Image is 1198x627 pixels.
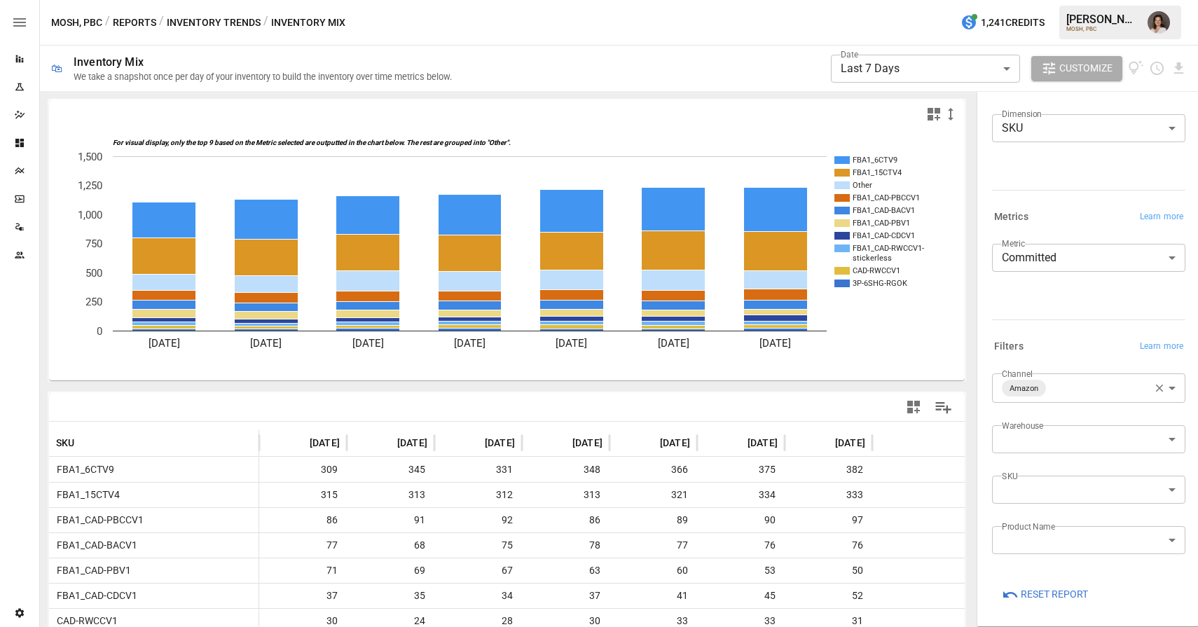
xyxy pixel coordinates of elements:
[556,337,587,350] text: [DATE]
[792,584,865,608] span: 52
[529,584,603,608] span: 37
[853,168,902,177] text: FBA1_15CTV4
[85,296,102,308] text: 250
[617,508,690,532] span: 89
[1066,13,1139,26] div: [PERSON_NAME]
[792,558,865,583] span: 50
[78,209,102,221] text: 1,000
[354,483,427,507] span: 313
[266,558,340,583] span: 71
[759,337,791,350] text: [DATE]
[74,55,144,69] div: Inventory Mix
[105,14,110,32] div: /
[853,156,897,165] text: FBA1_6CTV9
[853,193,920,202] text: FBA1_CAD-PBCCV1
[1149,60,1165,76] button: Schedule report
[704,558,778,583] span: 53
[853,231,915,240] text: FBA1_CAD-CDCV1
[727,433,746,453] button: Sort
[441,558,515,583] span: 67
[529,558,603,583] span: 63
[1066,26,1139,32] div: MOSH, PBC
[441,457,515,482] span: 331
[551,433,571,453] button: Sort
[981,14,1045,32] span: 1,241 Credits
[639,433,659,453] button: Sort
[74,71,452,82] div: We take a snapshot once per day of your inventory to build the inventory over time metrics below.
[853,219,910,228] text: FBA1_CAD-PBV1
[835,436,865,450] span: [DATE]
[841,62,900,75] span: Last 7 Days
[617,483,690,507] span: 321
[704,584,778,608] span: 45
[51,508,144,532] span: FBA1_CAD-PBCCV1
[1140,340,1183,354] span: Learn more
[352,337,384,350] text: [DATE]
[994,339,1024,354] h6: Filters
[266,533,340,558] span: 77
[97,325,102,338] text: 0
[485,436,515,450] span: [DATE]
[56,436,75,450] span: SKU
[454,337,486,350] text: [DATE]
[955,10,1050,36] button: 1,241Credits
[529,483,603,507] span: 313
[928,392,959,423] button: Manage Columns
[263,14,268,32] div: /
[617,558,690,583] span: 60
[992,114,1185,142] div: SKU
[853,254,892,263] text: stickerless
[441,483,515,507] span: 312
[853,206,915,215] text: FBA1_CAD-BACV1
[704,508,778,532] span: 90
[167,14,261,32] button: Inventory Trends
[85,267,102,280] text: 500
[354,457,427,482] span: 345
[658,337,689,350] text: [DATE]
[792,508,865,532] span: 97
[1002,108,1042,120] label: Dimension
[85,237,102,250] text: 750
[51,533,137,558] span: FBA1_CAD-BACV1
[617,457,690,482] span: 366
[441,533,515,558] span: 75
[354,533,427,558] span: 68
[853,244,924,253] text: FBA1_CAD-RWCCV1-
[853,266,900,275] text: CAD-RWCCV1
[1002,521,1055,532] label: Product Name
[310,436,340,450] span: [DATE]
[266,483,340,507] span: 315
[1002,420,1043,432] label: Warehouse
[49,128,965,380] div: A chart.
[1171,60,1187,76] button: Download report
[1002,368,1033,380] label: Channel
[841,48,858,60] label: Date
[441,508,515,532] span: 92
[149,337,180,350] text: [DATE]
[1021,586,1088,603] span: Reset Report
[1031,56,1122,81] button: Customize
[78,179,102,192] text: 1,250
[51,14,102,32] button: MOSH, PBC
[266,584,340,608] span: 37
[51,62,62,75] div: 🛍
[1139,3,1178,42] button: Franziska Ibscher
[748,436,778,450] span: [DATE]
[1148,11,1170,34] img: Franziska Ibscher
[853,279,907,288] text: 3P-6SHG-RGOK
[250,337,282,350] text: [DATE]
[1002,470,1018,482] label: SKU
[617,533,690,558] span: 77
[572,436,603,450] span: [DATE]
[266,508,340,532] span: 86
[814,433,834,453] button: Sort
[1140,210,1183,224] span: Learn more
[704,533,778,558] span: 76
[51,483,120,507] span: FBA1_15CTV4
[1128,56,1144,81] button: View documentation
[354,508,427,532] span: 91
[792,457,865,482] span: 382
[792,533,865,558] span: 76
[1002,237,1025,249] label: Metric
